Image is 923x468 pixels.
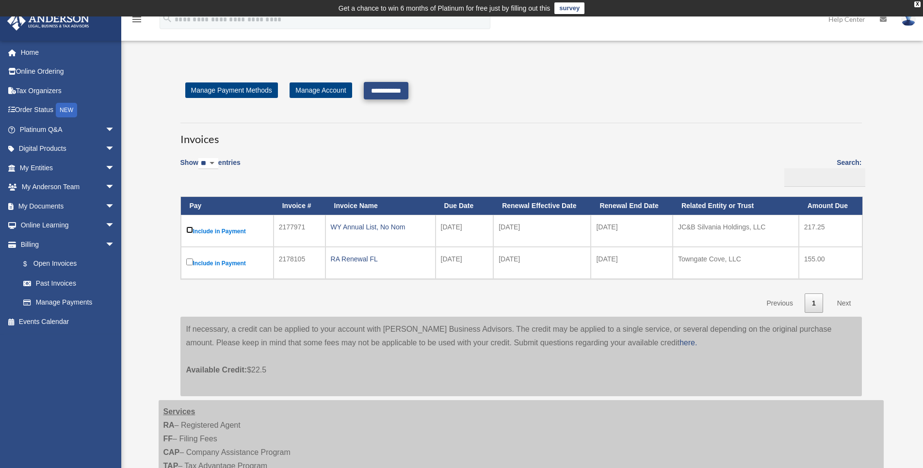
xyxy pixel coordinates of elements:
td: JC&B Silvania Holdings, LLC [673,215,799,247]
th: Renewal End Date: activate to sort column ascending [591,197,672,215]
td: [DATE] [591,247,672,279]
a: Digital Productsarrow_drop_down [7,139,130,159]
a: My Documentsarrow_drop_down [7,196,130,216]
a: 1 [805,293,823,313]
a: My Anderson Teamarrow_drop_down [7,178,130,197]
th: Due Date: activate to sort column ascending [436,197,494,215]
div: close [914,1,921,7]
label: Search: [781,157,862,187]
h3: Invoices [180,123,862,147]
span: Available Credit: [186,366,247,374]
strong: Services [163,407,195,416]
th: Amount Due: activate to sort column ascending [799,197,862,215]
a: Platinum Q&Aarrow_drop_down [7,120,130,139]
a: $Open Invoices [14,254,120,274]
a: Past Invoices [14,274,125,293]
a: here. [680,339,697,347]
td: [DATE] [493,215,591,247]
a: Manage Payment Methods [185,82,278,98]
label: Include in Payment [186,225,268,237]
td: [DATE] [436,247,494,279]
td: 217.25 [799,215,862,247]
th: Invoice #: activate to sort column ascending [274,197,325,215]
a: Home [7,43,130,62]
a: survey [554,2,584,14]
input: Include in Payment [186,226,193,233]
a: Online Ordering [7,62,130,81]
th: Invoice Name: activate to sort column ascending [325,197,436,215]
div: If necessary, a credit can be applied to your account with [PERSON_NAME] Business Advisors. The c... [180,317,862,396]
strong: FF [163,435,173,443]
a: Previous [759,293,800,313]
span: arrow_drop_down [105,196,125,216]
i: search [162,13,173,24]
a: menu [131,17,143,25]
strong: CAP [163,448,180,456]
img: User Pic [901,12,916,26]
span: arrow_drop_down [105,158,125,178]
td: Towngate Cove, LLC [673,247,799,279]
a: Manage Payments [14,293,125,312]
img: Anderson Advisors Platinum Portal [4,12,92,31]
td: [DATE] [591,215,672,247]
a: Manage Account [290,82,352,98]
th: Renewal Effective Date: activate to sort column ascending [493,197,591,215]
td: [DATE] [436,215,494,247]
a: Next [830,293,858,313]
a: Online Learningarrow_drop_down [7,216,130,235]
td: [DATE] [493,247,591,279]
a: Tax Organizers [7,81,130,100]
div: RA Renewal FL [331,252,430,266]
a: Billingarrow_drop_down [7,235,125,254]
p: $22.5 [186,350,856,377]
a: Events Calendar [7,312,130,331]
span: arrow_drop_down [105,235,125,255]
td: 2177971 [274,215,325,247]
input: Search: [784,168,865,187]
span: arrow_drop_down [105,120,125,140]
th: Pay: activate to sort column descending [181,197,274,215]
input: Include in Payment [186,258,193,265]
label: Show entries [180,157,241,179]
div: WY Annual List, No Nom [331,220,430,234]
a: My Entitiesarrow_drop_down [7,158,130,178]
select: Showentries [198,158,218,169]
strong: RA [163,421,175,429]
td: 2178105 [274,247,325,279]
div: Get a chance to win 6 months of Platinum for free just by filling out this [339,2,551,14]
span: $ [29,258,33,270]
td: 155.00 [799,247,862,279]
a: Order StatusNEW [7,100,130,120]
span: arrow_drop_down [105,216,125,236]
th: Related Entity or Trust: activate to sort column ascending [673,197,799,215]
div: NEW [56,103,77,117]
span: arrow_drop_down [105,139,125,159]
label: Include in Payment [186,257,268,269]
i: menu [131,14,143,25]
span: arrow_drop_down [105,178,125,197]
